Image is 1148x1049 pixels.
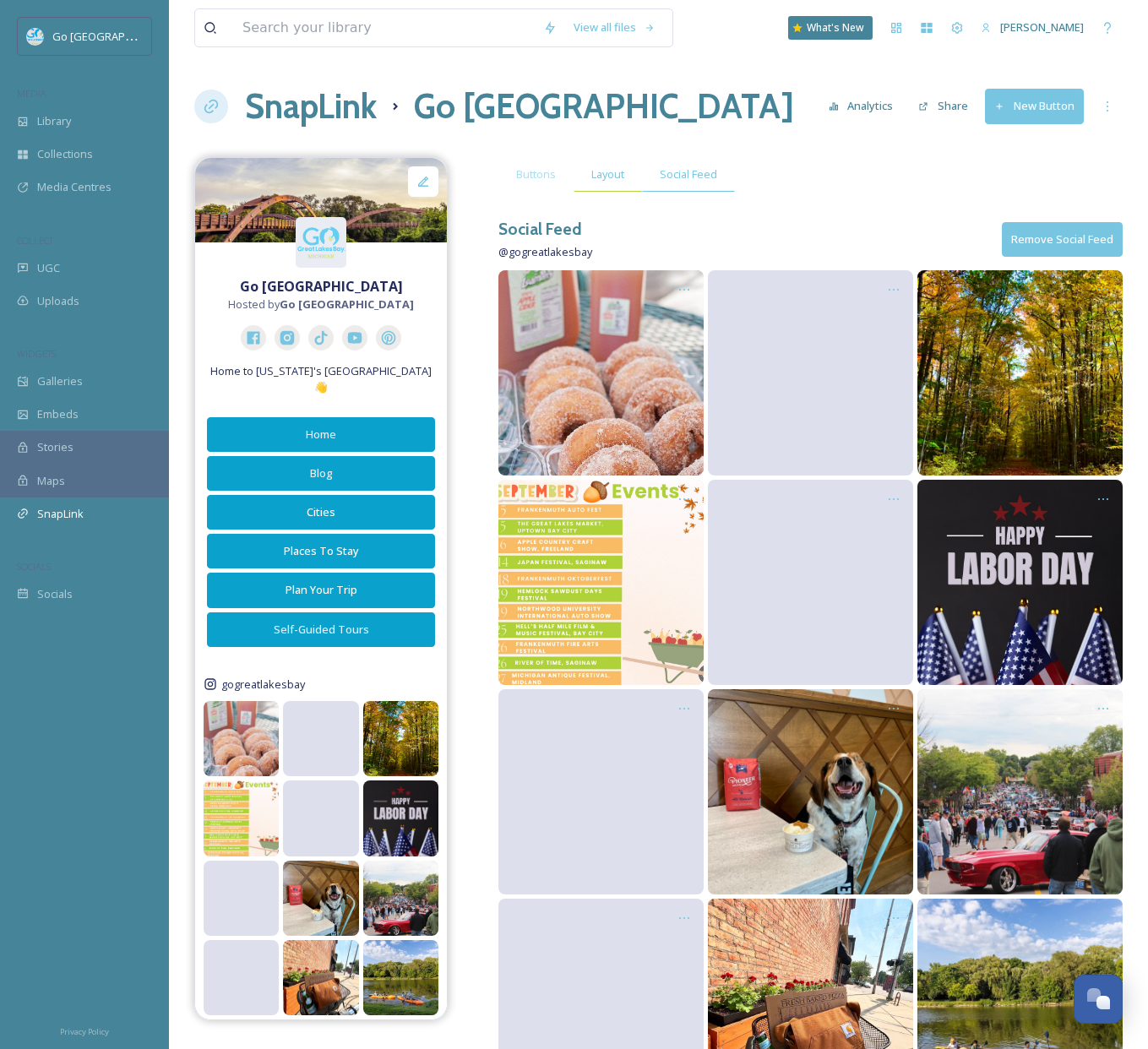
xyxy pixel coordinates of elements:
span: Buttons [516,166,556,182]
img: 542137998_18520235719011746_4509967028469640462_n.jpg [917,480,1123,685]
span: Embeds [37,406,79,422]
span: Social Feed [660,166,717,182]
img: 542137998_18520235719011746_4509967028469640462_n.jpg [363,780,438,856]
input: Search your library [234,9,535,46]
img: GoGreatLogo_MISkies_RegionalTrails%20%281%29.png [27,28,44,45]
img: 539399056_18518612917011746_3685072781137432847_n.jpg [708,689,913,894]
img: GoGreatLogo_MISkies_RegionalTrails%20%283%29.png [296,226,346,258]
button: Blog [207,456,435,491]
div: Places To Stay [216,543,426,559]
img: 557551068_18525695065011746_8372369871045792924_n.jpg [498,270,704,476]
a: SnapLink [245,81,377,132]
span: Library [37,113,71,129]
span: MEDIA [17,87,46,100]
button: Remove Social Feed [1002,222,1123,257]
a: Analytics [820,90,911,122]
a: [PERSON_NAME] [972,11,1092,44]
img: 547924817_18522806143011746_3249093025815216401_n.jpg [917,270,1123,476]
span: Privacy Policy [60,1026,109,1037]
a: View all files [565,11,664,44]
span: Home to [US_STATE]'s [GEOGRAPHIC_DATA] 👋 [204,363,438,395]
span: COLLECT [17,234,53,247]
button: Places To Stay [207,534,435,568]
span: Hosted by [228,296,414,313]
span: Stories [37,439,73,455]
span: Collections [37,146,93,162]
span: Go [GEOGRAPHIC_DATA] [52,28,177,44]
div: Plan Your Trip [216,582,426,598]
span: Socials [37,586,73,602]
button: New Button [985,89,1084,123]
span: Uploads [37,293,79,309]
img: 537446220_18518272549011746_6505223881691925047_n.jpg [917,689,1123,894]
span: SnapLink [37,506,84,522]
button: Open Chat [1074,975,1123,1024]
button: Plan Your Trip [207,573,435,607]
h3: Social Feed [498,217,592,242]
strong: Go [GEOGRAPHIC_DATA] [240,277,403,296]
span: Layout [591,166,624,182]
span: @ gogreatlakesbay [498,244,592,259]
img: 537446220_18518272549011746_6505223881691925047_n.jpg [363,861,438,936]
img: 540566439_18521021962011746_3923485305842242881_n.jpg [498,480,704,685]
img: 539399056_18518612917011746_3685072781137432847_n.jpg [283,861,358,936]
span: Galleries [37,373,83,389]
img: 534321521_18516842620011746_2757497682000445291_n.jpg [283,940,358,1015]
span: [PERSON_NAME] [1000,19,1084,35]
img: 540566439_18521021962011746_3923485305842242881_n.jpg [204,780,279,856]
span: Media Centres [37,179,112,195]
div: Blog [216,465,426,481]
div: Self-Guided Tours [216,622,426,638]
span: SOCIALS [17,560,51,573]
button: Home [207,417,435,452]
strong: Go [GEOGRAPHIC_DATA] [280,296,414,312]
a: What's New [788,16,873,40]
img: 557551068_18525695065011746_8372369871045792924_n.jpg [204,701,279,776]
span: Maps [37,473,65,489]
img: 534312069_18516308068011746_6393121719921599592_n.jpg [363,940,438,1015]
span: UGC [37,260,60,276]
button: Cities [207,495,435,530]
a: Privacy Policy [60,1020,109,1041]
div: Home [216,427,426,443]
img: 979e23c1-ce47-4b7d-8a48-92292c424fa1.jpg [195,158,447,242]
span: gogreatlakesbay [221,677,305,693]
img: 547924817_18522806143011746_3249093025815216401_n.jpg [363,701,438,776]
h1: Go [GEOGRAPHIC_DATA] [414,81,794,132]
div: Cities [216,504,426,520]
span: WIDGETS [17,347,56,360]
button: Analytics [820,90,902,122]
button: Share [910,90,977,122]
button: Self-Guided Tours [207,612,435,647]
